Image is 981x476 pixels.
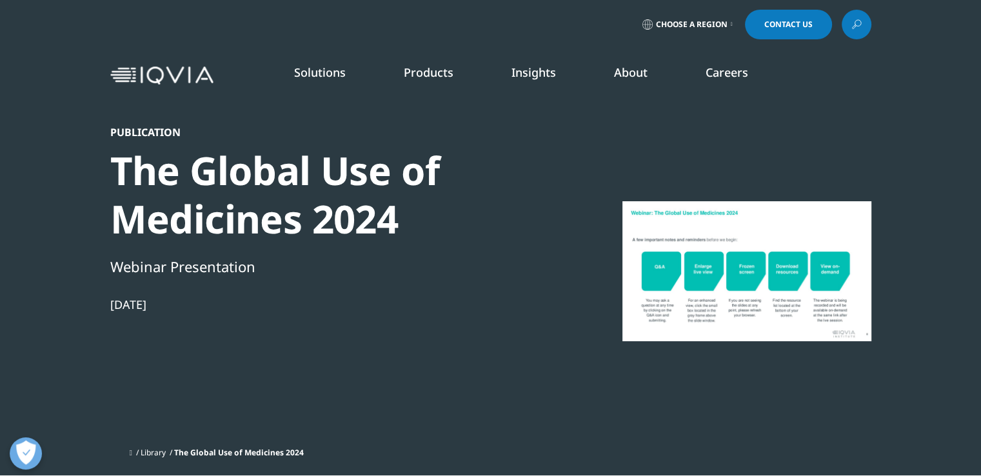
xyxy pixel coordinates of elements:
[10,437,42,470] button: Open Preferences
[656,19,728,30] span: Choose a Region
[110,297,553,312] div: [DATE]
[110,255,553,277] div: Webinar Presentation
[511,64,556,80] a: Insights
[294,64,346,80] a: Solutions
[110,126,553,139] div: Publication
[706,64,748,80] a: Careers
[174,447,304,458] span: The Global Use of Medicines 2024
[110,146,553,243] div: The Global Use of Medicines 2024
[745,10,832,39] a: Contact Us
[404,64,453,80] a: Products
[614,64,648,80] a: About
[764,21,813,28] span: Contact Us
[141,447,166,458] a: Library
[110,66,213,85] img: IQVIA Healthcare Information Technology and Pharma Clinical Research Company
[219,45,871,106] nav: Primary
